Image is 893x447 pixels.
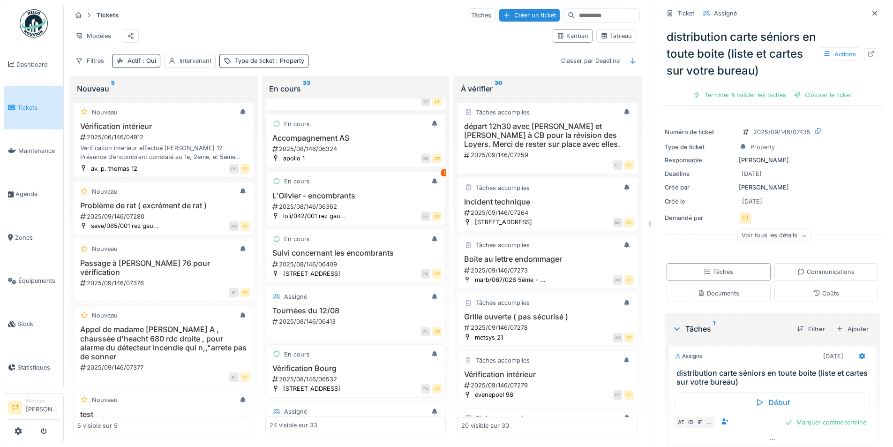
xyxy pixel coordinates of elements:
div: [PERSON_NAME] [665,183,880,192]
a: Tickets [4,86,63,129]
div: evenepoel 98 [475,390,513,399]
sup: 5 [111,83,115,94]
h3: Boite au lettre endommager [461,255,634,264]
div: Coûts [813,289,839,298]
div: IF [229,372,239,382]
div: AO [613,333,623,342]
div: CT [624,218,634,227]
div: CT [613,160,623,170]
div: CT [739,212,752,225]
h3: Accompagnement AS [270,134,442,143]
h3: distribution carte séniors en toute boite (liste et cartes sur votre bureau) [676,369,872,386]
h3: Suivi concernant les encombrants [270,249,442,258]
div: CT [624,390,634,400]
div: Vérification intérieur effectué [PERSON_NAME] 12 Présence d’encombrant constaté au 1e, 2eme, et 5... [77,144,250,161]
div: Kanban [557,31,588,40]
div: [DATE] [742,197,762,206]
div: Communications [797,267,855,276]
h3: Tournées du 12/08 [270,306,442,315]
h3: Grille ouverte ( pas sécurisé ) [461,312,634,321]
div: Responsable [665,156,735,165]
div: [DATE] [823,352,843,361]
div: 2025/09/146/07273 [463,266,634,275]
sup: 30 [495,83,503,94]
div: Tâches accomplies [476,356,530,365]
span: Stock [17,319,60,328]
div: IF [693,416,706,429]
div: 2025/09/146/07259 [463,151,634,159]
div: Ticket [677,9,694,18]
div: Assigné [675,352,703,360]
div: Marquer comme terminé [781,416,870,429]
div: CT [432,269,442,279]
div: Créé le [665,197,735,206]
div: Actions [819,47,860,61]
div: 2025/09/146/07377 [79,363,250,372]
div: Tâches [467,8,495,22]
div: EK [613,390,623,400]
div: … [703,416,716,429]
div: Type de ticket [235,56,304,65]
div: Nouveau [92,311,118,320]
span: Dashboard [16,60,60,69]
strong: Tickets [93,11,122,20]
h3: départ 12h30 avec [PERSON_NAME] et [PERSON_NAME] à CB pour la révision des Loyers. Merci de reste... [461,122,634,149]
div: EK [421,154,430,163]
span: Tickets [17,103,60,112]
div: Voir tous les détails [737,229,811,242]
div: Nouveau [92,395,118,404]
div: 1 [441,169,448,176]
div: [STREET_ADDRESS] [475,218,532,227]
div: Numéro de ticket [665,128,735,136]
div: Intervenant [180,56,211,65]
div: 2025/08/146/06413 [271,317,442,326]
h3: Passage à [PERSON_NAME] 76 pour vérification [77,259,250,277]
div: [STREET_ADDRESS] [283,269,340,278]
div: [PERSON_NAME] [665,156,880,165]
div: En cours [284,120,310,129]
div: Tâches accomplies [476,298,530,307]
div: Classer par Deadline [557,54,624,68]
div: CT [240,221,250,231]
div: En cours [284,350,310,359]
div: Tableau [600,31,632,40]
h3: Vérification intérieur [77,122,250,131]
div: 20 visible sur 30 [461,421,509,430]
a: Équipements [4,259,63,302]
div: Demandé par [665,213,735,222]
div: FL [421,212,430,221]
h3: test [77,410,250,419]
div: Nouveau [77,83,250,94]
div: seve/085/001 rez gau... [91,221,159,230]
div: 2025/08/146/06532 [271,375,442,384]
div: EK [421,269,430,279]
div: 2025/08/146/06324 [271,144,442,153]
span: : Property [274,57,304,64]
div: 2025/09/146/07279 [463,381,634,390]
div: Tâches accomplies [476,241,530,250]
li: [PERSON_NAME] [26,397,60,417]
div: Tâches accomplies [476,108,530,117]
a: Maintenance [4,129,63,173]
div: 2025/09/146/07264 [463,208,634,217]
div: 24 visible sur 33 [270,421,317,430]
div: 2025/09/146/07278 [463,323,634,332]
div: EK [229,164,239,174]
div: AT [675,416,688,429]
a: Dashboard [4,43,63,86]
div: marb/067/026 5ème - ... [475,275,546,284]
a: CT Manager[PERSON_NAME] [8,397,60,420]
h3: Vérification intérieur [461,370,634,379]
div: 2025/06/146/04912 [79,133,250,142]
div: CT [432,97,442,106]
a: Stock [4,303,63,346]
div: Terminer & valider les tâches [690,89,790,101]
div: Manager [26,397,60,404]
div: CT [432,212,442,221]
div: Tâches [672,323,789,334]
div: EK [421,384,430,394]
sup: 1 [713,323,715,334]
div: 2025/09/146/07376 [79,279,250,288]
div: CT [624,333,634,342]
img: Badge_color-CXgf-gQk.svg [20,9,48,38]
